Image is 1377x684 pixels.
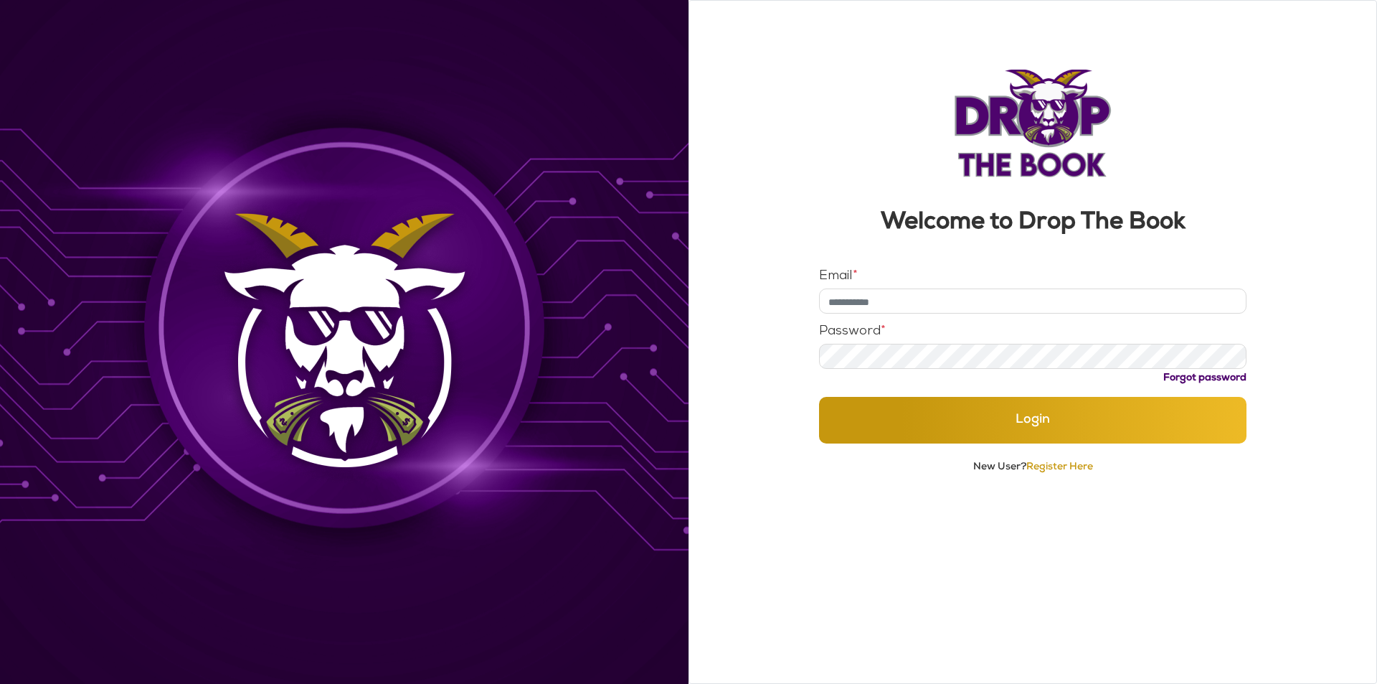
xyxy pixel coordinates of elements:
[1163,373,1246,383] a: Forgot password
[819,325,886,338] label: Password
[819,212,1247,235] h3: Welcome to Drop The Book
[819,461,1247,474] p: New User?
[1026,462,1093,472] a: Register Here
[208,200,481,484] img: Background Image
[953,70,1112,177] img: Logo
[819,397,1247,444] button: Login
[819,270,858,283] label: Email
